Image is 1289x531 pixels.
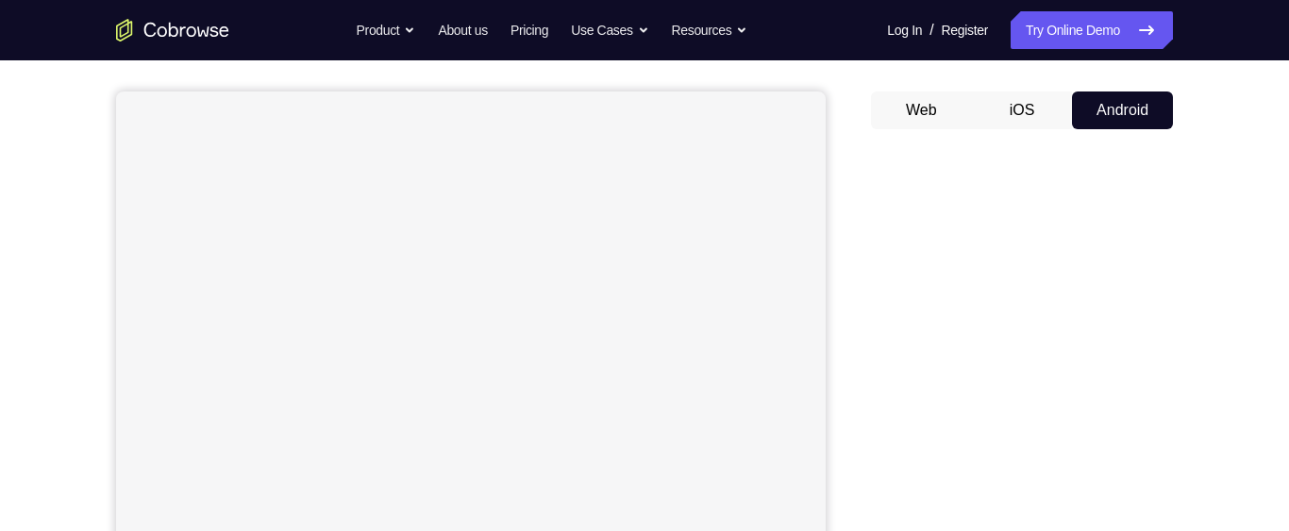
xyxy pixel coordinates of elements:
[672,11,748,49] button: Resources
[571,11,648,49] button: Use Cases
[887,11,922,49] a: Log In
[1072,91,1173,129] button: Android
[116,19,229,41] a: Go to the home page
[871,91,972,129] button: Web
[438,11,487,49] a: About us
[357,11,416,49] button: Product
[942,11,988,49] a: Register
[929,19,933,41] span: /
[1011,11,1173,49] a: Try Online Demo
[972,91,1073,129] button: iOS
[511,11,548,49] a: Pricing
